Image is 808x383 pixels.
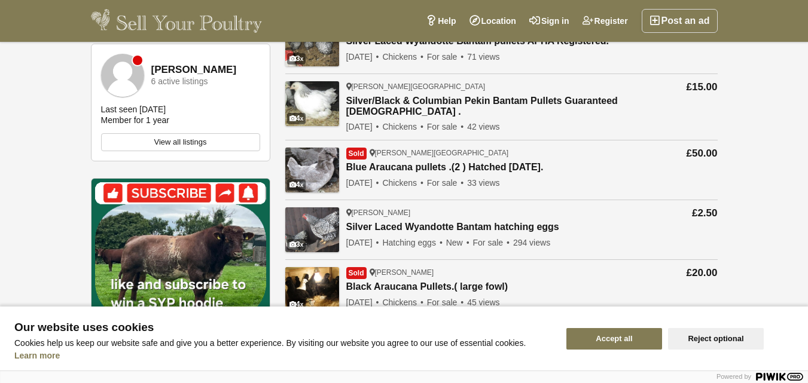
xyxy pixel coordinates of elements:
[687,267,718,278] span: £20.00
[346,208,559,217] div: [PERSON_NAME]
[467,298,499,307] span: 45 views
[687,81,718,93] span: £15.00
[467,178,499,188] span: 33 views
[133,56,142,65] div: Member is offline
[285,81,339,126] img: Silver/Black & Columbian Pekin Bantam Pullets Guaranteed Female .
[419,9,462,33] a: Help
[346,222,559,233] a: Silver Laced Wyandotte Bantam hatching eggs
[346,178,380,188] span: [DATE]
[523,9,576,33] a: Sign in
[668,328,764,350] button: Reject optional
[346,82,687,91] div: [PERSON_NAME][GEOGRAPHIC_DATA]
[513,238,550,247] span: 294 views
[716,373,751,380] span: Powered by
[346,238,380,247] span: [DATE]
[287,53,306,65] div: 3
[687,148,718,159] span: £50.00
[287,239,306,250] div: 3
[101,115,169,125] div: Member for 1 year
[101,134,260,152] a: View all listings
[473,238,511,247] span: For sale
[427,178,465,188] span: For sale
[14,338,552,348] p: Cookies help us keep our website safe and give you a better experience. By visiting our website y...
[285,148,339,192] img: Blue Araucana pullets .(2 ) Hatched May 2025.
[427,122,465,131] span: For sale
[692,207,718,219] span: £2.50
[91,9,263,33] img: Sell Your Poultry
[446,238,471,247] span: New
[285,207,339,252] img: Silver Laced Wyandotte Bantam hatching eggs
[382,178,425,188] span: Chickens
[576,9,635,33] a: Register
[346,122,380,131] span: [DATE]
[151,65,237,76] strong: [PERSON_NAME]
[101,54,144,97] img: Carol Connor
[346,96,687,117] a: Silver/Black & Columbian Pekin Bantam Pullets Guaranteed [DEMOGRAPHIC_DATA] .
[287,113,306,124] div: 4
[467,122,499,131] span: 42 views
[346,267,367,279] span: Sold
[382,238,443,247] span: Hatching eggs
[285,22,339,66] img: Silver Laced Wyandotte Bantam pullets APHA Registered.
[285,267,339,312] img: Black Araucana Pullets.( large fowl)
[101,104,166,115] div: Last seen [DATE]
[463,9,523,33] a: Location
[467,52,499,62] span: 71 views
[14,351,60,360] a: Learn more
[346,162,544,173] a: Blue Araucana pullets .(2 ) Hatched [DATE].
[382,122,425,131] span: Chickens
[427,298,465,307] span: For sale
[382,298,425,307] span: Chickens
[642,9,718,33] a: Post an ad
[346,281,508,293] a: Black Araucana Pullets.( large fowl)
[287,179,306,191] div: 4
[346,52,380,62] span: [DATE]
[382,52,425,62] span: Chickens
[91,178,270,357] img: Mat Atkinson Farming YouTube Channel
[151,77,208,86] div: 6 active listings
[346,298,380,307] span: [DATE]
[14,321,552,333] span: Our website uses cookies
[346,268,508,277] div: [PERSON_NAME]
[427,52,465,62] span: For sale
[346,148,367,160] span: Sold
[346,148,544,158] div: [PERSON_NAME][GEOGRAPHIC_DATA]
[287,299,306,310] div: 4
[566,328,662,350] button: Accept all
